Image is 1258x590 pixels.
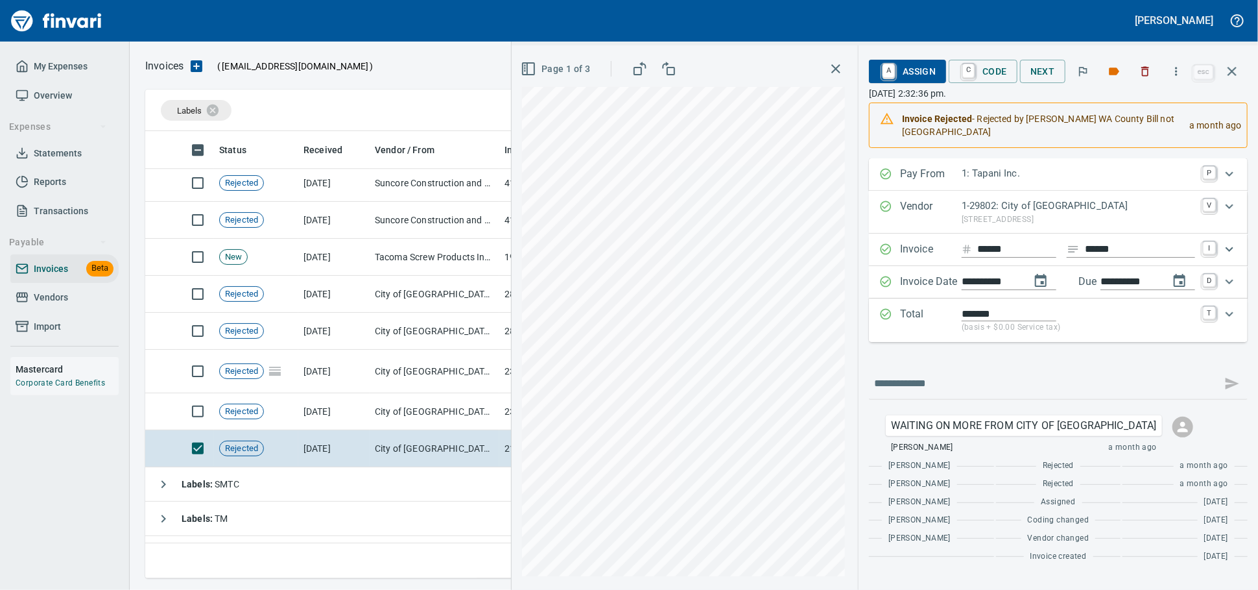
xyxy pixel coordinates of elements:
[370,239,499,276] td: Tacoma Screw Products Inc (1-10999)
[10,52,119,81] a: My Expenses
[888,514,951,527] span: [PERSON_NAME]
[1041,496,1075,509] span: Assigned
[869,87,1248,100] p: [DATE] 2:32:36 pm.
[1132,10,1216,31] button: [PERSON_NAME]
[891,418,1157,434] p: WAITING ON MORE FROM CITY OF [GEOGRAPHIC_DATA]
[220,177,263,190] span: Rejected
[1203,166,1216,179] a: P
[4,115,112,139] button: Expenses
[1030,64,1055,80] span: Next
[10,283,119,312] a: Vendors
[1180,460,1228,473] span: a month ago
[888,532,951,545] span: [PERSON_NAME]
[883,64,895,78] a: A
[34,145,82,162] span: Statements
[220,288,263,301] span: Rejected
[1135,14,1213,27] h5: [PERSON_NAME]
[303,142,359,158] span: Received
[8,5,105,36] a: Finvari
[962,214,1195,227] p: [STREET_ADDRESS]
[869,234,1248,266] div: Expand
[891,441,953,454] span: [PERSON_NAME]
[1204,496,1228,509] span: [DATE]
[1067,243,1080,256] svg: Invoice description
[1179,107,1242,143] div: a month ago
[1164,265,1195,297] button: change due date
[298,350,370,393] td: [DATE]
[370,350,499,393] td: City of [GEOGRAPHIC_DATA] (1-29802)
[879,60,936,82] span: Assign
[182,479,239,489] span: SMTC
[523,61,590,77] span: Page 1 of 3
[370,313,499,350] td: City of [GEOGRAPHIC_DATA] (1-29802)
[1203,199,1216,212] a: V
[1043,478,1074,491] span: Rejected
[219,142,246,158] span: Status
[34,174,66,190] span: Reports
[375,142,434,158] span: Vendor / From
[264,365,286,376] span: Pages Split
[220,365,263,378] span: Rejected
[370,276,499,313] td: City of [GEOGRAPHIC_DATA] (1-29802)
[370,165,499,202] td: Suncore Construction and Materials Inc. (1-38881)
[1100,57,1128,86] button: Labels
[1131,57,1159,86] button: Discard
[145,58,184,74] p: Invoices
[869,191,1248,234] div: Expand
[298,239,370,276] td: [DATE]
[375,142,451,158] span: Vendor / From
[34,289,68,306] span: Vendors
[499,239,597,276] td: 190206619-01
[1043,460,1074,473] span: Rejected
[949,60,1017,83] button: CCode
[182,513,228,524] span: TM
[16,362,119,376] h6: Mastercard
[298,430,370,467] td: [DATE]
[4,230,112,254] button: Payable
[145,58,184,74] nav: breadcrumb
[504,142,587,158] span: Invoice Number
[34,203,88,219] span: Transactions
[902,107,1179,143] div: - Rejected by [PERSON_NAME] WA County Bill not [GEOGRAPHIC_DATA]
[1203,306,1216,319] a: T
[370,430,499,467] td: City of [GEOGRAPHIC_DATA] (1-29802)
[298,393,370,430] td: [DATE]
[86,261,113,276] span: Beta
[1204,532,1228,545] span: [DATE]
[1030,550,1087,563] span: Invoice created
[161,100,231,121] div: Labels
[10,81,119,110] a: Overview
[962,199,1195,214] p: 1-29802: City of [GEOGRAPHIC_DATA]
[499,350,597,393] td: 237312
[1203,274,1216,287] a: D
[902,114,972,124] strong: Invoice Rejected
[209,60,374,73] p: ( )
[1020,60,1065,84] button: Next
[298,313,370,350] td: [DATE]
[499,430,597,467] td: 214278
[1069,57,1097,86] button: Flag
[504,142,571,158] span: Invoice Number
[220,214,263,227] span: Rejected
[888,496,951,509] span: [PERSON_NAME]
[1078,274,1140,289] p: Due
[298,165,370,202] td: [DATE]
[10,254,119,284] a: InvoicesBeta
[1203,241,1216,254] a: I
[900,241,962,258] p: Invoice
[1028,532,1089,545] span: Vendor changed
[9,119,107,135] span: Expenses
[1028,514,1089,527] span: Coding changed
[900,166,962,183] p: Pay From
[499,202,597,239] td: 41423100
[298,202,370,239] td: [DATE]
[220,325,263,338] span: Rejected
[869,158,1248,191] div: Expand
[182,513,215,524] strong: Labels :
[34,58,88,75] span: My Expenses
[1204,550,1228,563] span: [DATE]
[370,202,499,239] td: Suncore Construction and Materials Inc. (1-38881)
[1204,514,1228,527] span: [DATE]
[888,460,951,473] span: [PERSON_NAME]
[219,142,263,158] span: Status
